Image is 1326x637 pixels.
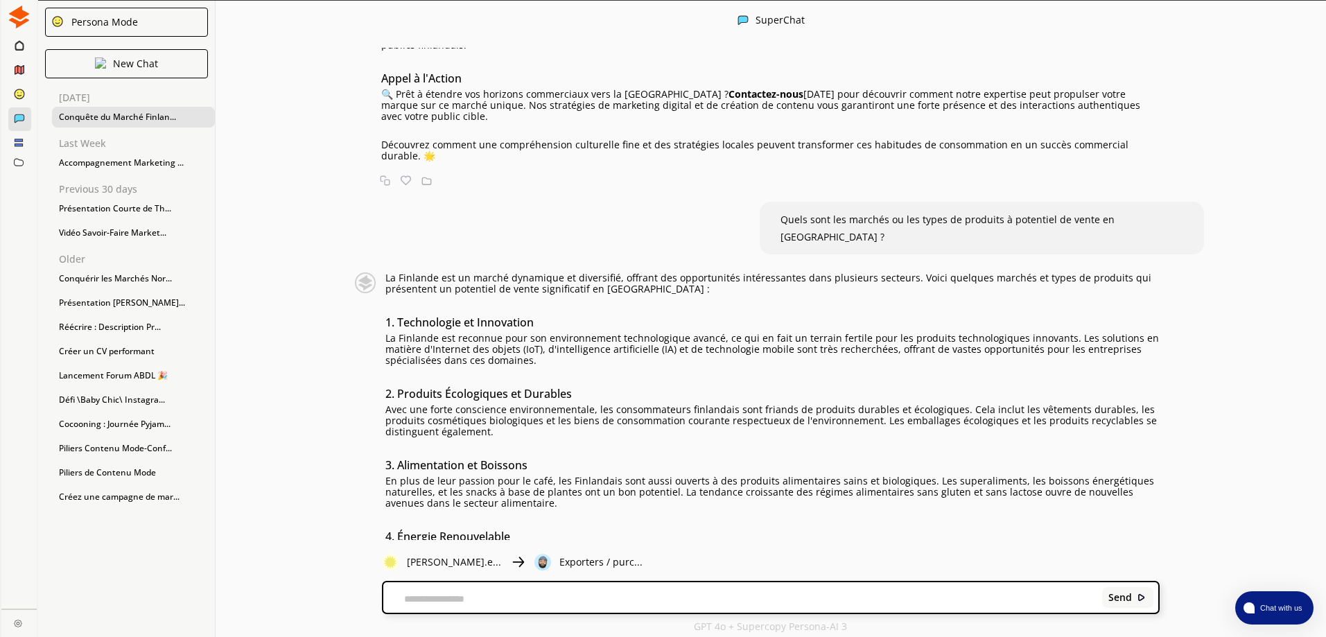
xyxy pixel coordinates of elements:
img: Close [534,554,551,570]
p: GPT 4o + Supercopy Persona-AI 3 [694,621,847,632]
div: v 4.0.25 [39,22,68,33]
h3: 1. Technologie et Innovation [385,312,1160,333]
img: tab_keywords_by_traffic_grey.svg [157,80,168,91]
div: Défi \Baby Chic\ Instagra... [52,390,215,410]
h3: 2. Produits Écologiques et Durables [385,383,1160,404]
p: La Finlande est un marché dynamique et diversifié, offrant des opportunités intéressantes dans pl... [385,272,1160,295]
img: Close [95,58,106,69]
img: Close [509,554,526,570]
img: Close [738,15,749,26]
img: Copy [380,175,390,186]
img: Close [14,619,22,627]
img: tab_domain_overview_orange.svg [56,80,67,91]
div: Conquérir les Marchés Nor... [52,268,215,289]
div: Cocooning : Journée Pyjam... [52,414,215,435]
p: En plus de leur passion pour le café, les Finlandais sont aussi ouverts à des produits alimentair... [385,475,1160,509]
img: website_grey.svg [22,36,33,47]
span: Quels sont les marchés ou les types de produits à potentiel de vente en [GEOGRAPHIC_DATA] ? [780,213,1115,243]
h3: Appel à l'Action [381,68,1159,89]
div: Vidéo Savoir-Faire Market... [52,222,215,243]
strong: Contactez-nous [729,87,803,101]
h3: 4. Énergie Renouvelable [385,526,1160,547]
div: Créer un CV performant [52,341,215,362]
p: 🔍 Prêt à étendre vos horizons commerciaux vers la [GEOGRAPHIC_DATA] ? [DATE] pour découvrir comme... [381,89,1159,122]
img: logo_orange.svg [22,22,33,33]
img: Close [382,554,399,570]
p: Découvrez comment une compréhension culturelle fine et des stratégies locales peuvent transformer... [381,139,1159,162]
p: Avec une forte conscience environnementale, les consommateurs finlandais sont friands de produits... [385,404,1160,437]
img: Close [8,6,30,28]
div: Persona Mode [67,17,138,28]
span: Chat with us [1255,602,1305,613]
img: Close [1137,593,1146,602]
div: Domaine [71,82,107,91]
p: En tant qu’expert en marketing nordique, est votre partenaire privilégié pour naviguer ces passio... [381,17,1159,51]
p: New Chat [113,58,158,69]
div: Mots-clés [173,82,212,91]
img: Save [421,175,432,186]
p: La Finlande est reconnue pour son environnement technologique avancé, ce qui en fait un terrain f... [385,333,1160,366]
div: SuperChat [756,15,805,28]
p: [PERSON_NAME].e... [407,557,501,568]
div: Conquête du Marché Finlan... [52,107,215,128]
div: Piliers Contenu Mode-Conf... [52,438,215,459]
p: Older [59,254,215,265]
button: atlas-launcher [1235,591,1314,625]
b: Send [1108,592,1132,603]
p: Last Week [59,138,215,149]
p: Exporters / purc... [559,557,643,568]
p: [DATE] [59,92,215,103]
h3: 3. Alimentation et Boissons [385,455,1160,475]
img: Close [51,15,64,28]
div: Réécrire : Description Pr... [52,317,215,338]
div: Accompagnement Marketing ... [52,152,215,173]
div: Piliers de Contenu Mode [52,462,215,483]
div: Présentation [PERSON_NAME]... [52,293,215,313]
div: Domaine: [URL] [36,36,103,47]
p: Previous 30 days [59,184,215,195]
div: Créez une campagne de mar... [52,487,215,507]
img: Close [351,272,378,293]
div: Lancement Forum ABDL 🎉 [52,365,215,386]
img: Favorite [401,175,411,186]
a: Close [1,609,37,634]
div: Présentation Courte de Th... [52,198,215,219]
